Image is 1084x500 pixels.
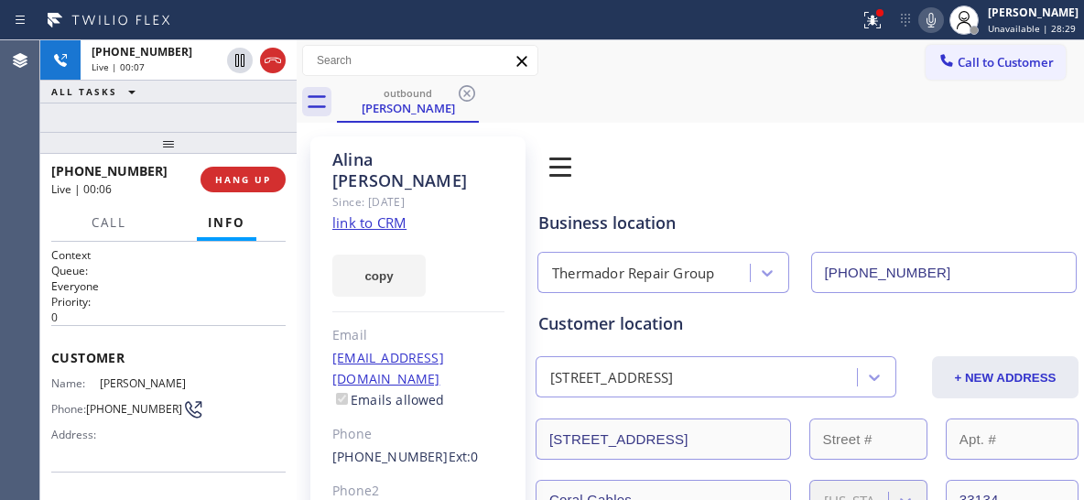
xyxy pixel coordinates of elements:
h1: Context [51,247,286,263]
span: [PERSON_NAME] [100,376,191,390]
p: Everyone [51,278,286,294]
div: [PERSON_NAME] [988,5,1079,20]
input: Apt. # [946,418,1079,460]
span: Customer [51,349,286,366]
span: Info [208,214,245,231]
input: Street # [809,418,927,460]
input: Emails allowed [336,393,348,405]
label: Emails allowed [332,391,445,408]
button: Call [81,205,137,241]
button: + NEW ADDRESS [932,356,1079,398]
input: Search [303,46,537,75]
span: [PHONE_NUMBER] [51,162,168,179]
button: Mute [918,7,944,33]
span: Unavailable | 28:29 [988,22,1076,35]
div: Phone [332,424,504,445]
button: Call to Customer [926,45,1066,80]
button: HANG UP [201,167,286,192]
div: Since: [DATE] [332,191,504,212]
span: Live | 00:07 [92,60,145,73]
h2: Queue: [51,263,286,278]
button: Hang up [260,48,286,73]
span: Ext: 0 [449,448,479,465]
button: copy [332,255,426,297]
div: Customer location [538,311,1076,336]
a: [EMAIL_ADDRESS][DOMAIN_NAME] [332,349,444,387]
span: Address: [51,428,100,441]
button: ALL TASKS [40,81,154,103]
div: [PERSON_NAME] [339,100,477,116]
div: Business location [538,211,1076,235]
span: Name: [51,376,100,390]
span: Live | 00:06 [51,181,112,197]
a: link to CRM [332,213,406,232]
div: outbound [339,86,477,100]
span: [PHONE_NUMBER] [86,402,182,416]
h2: Priority: [51,294,286,310]
span: Call to Customer [958,54,1054,71]
div: [STREET_ADDRESS] [550,367,673,388]
div: Alina [PERSON_NAME] [332,149,504,191]
div: Thermador Repair Group [552,263,714,284]
span: [PHONE_NUMBER] [92,44,192,60]
button: Info [197,205,256,241]
img: 0z2ufo+1LK1lpbjt5drc1XD0bnnlpun5fRe3jBXTlaPqG+JvTQggABAgRuCwj6M7qMMI5mZPQW9JGuOgECBAj8BAT92W+QEcb... [535,141,586,192]
span: ALL TASKS [51,85,117,98]
div: Alina Antonetti [339,82,477,121]
span: Call [92,214,126,231]
button: Hold Customer [227,48,253,73]
div: Email [332,325,504,346]
input: Phone Number [811,252,1078,293]
span: Phone: [51,402,86,416]
p: 0 [51,310,286,325]
a: [PHONE_NUMBER] [332,448,449,465]
span: HANG UP [215,173,271,186]
input: Address [536,418,791,460]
